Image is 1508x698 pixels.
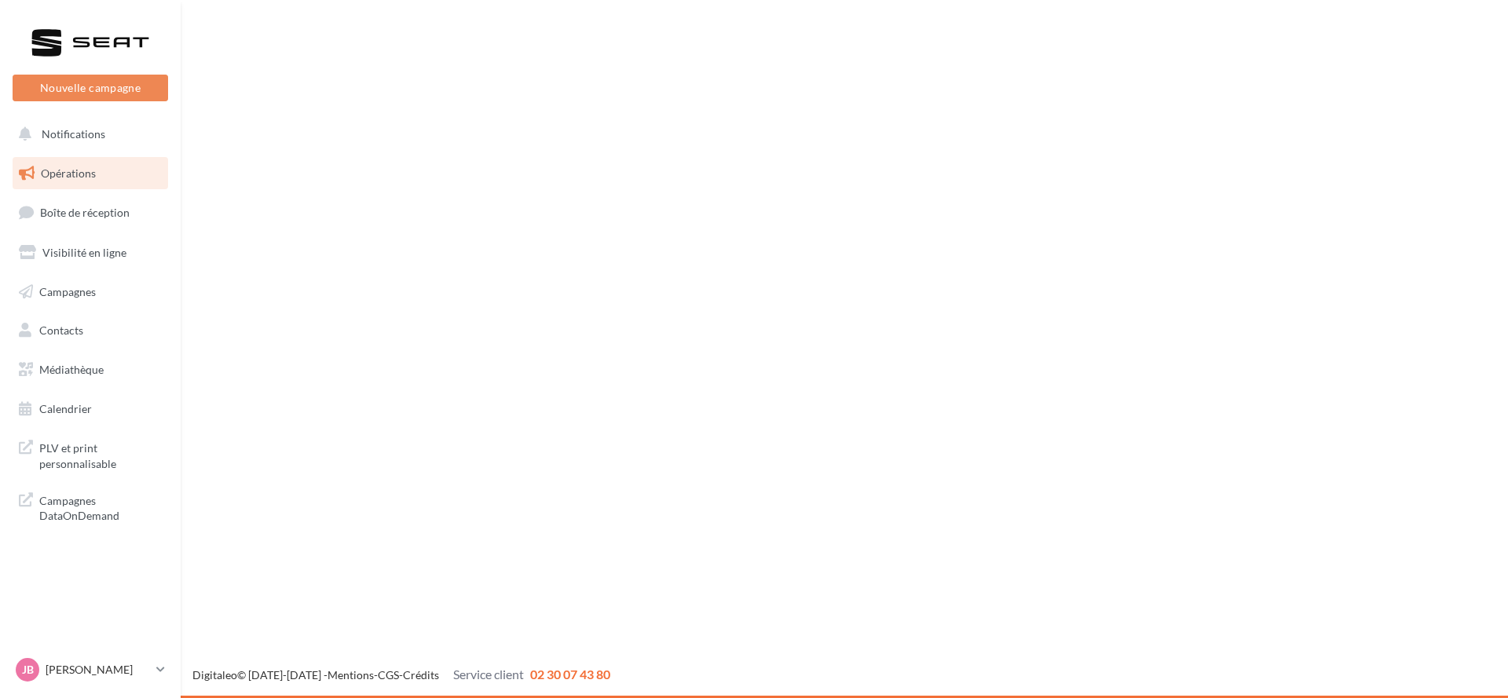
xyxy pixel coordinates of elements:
span: Service client [453,667,524,682]
button: Notifications [9,118,165,151]
a: Visibilité en ligne [9,236,171,269]
span: Campagnes [39,284,96,298]
a: PLV et print personnalisable [9,431,171,477]
a: Crédits [403,668,439,682]
a: JB [PERSON_NAME] [13,655,168,685]
span: Contacts [39,323,83,337]
a: Mentions [328,668,374,682]
span: Notifications [42,127,105,141]
a: CGS [378,668,399,682]
span: Boîte de réception [40,206,130,219]
span: Calendrier [39,402,92,415]
a: Digitaleo [192,668,237,682]
span: PLV et print personnalisable [39,437,162,471]
a: Calendrier [9,393,171,426]
button: Nouvelle campagne [13,75,168,101]
span: © [DATE]-[DATE] - - - [192,668,610,682]
span: Médiathèque [39,363,104,376]
a: Médiathèque [9,353,171,386]
a: Contacts [9,314,171,347]
span: Visibilité en ligne [42,246,126,259]
a: Opérations [9,157,171,190]
a: Boîte de réception [9,196,171,229]
span: Opérations [41,166,96,180]
span: 02 30 07 43 80 [530,667,610,682]
a: Campagnes [9,276,171,309]
p: [PERSON_NAME] [46,662,150,678]
span: JB [22,662,34,678]
span: Campagnes DataOnDemand [39,490,162,524]
a: Campagnes DataOnDemand [9,484,171,530]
